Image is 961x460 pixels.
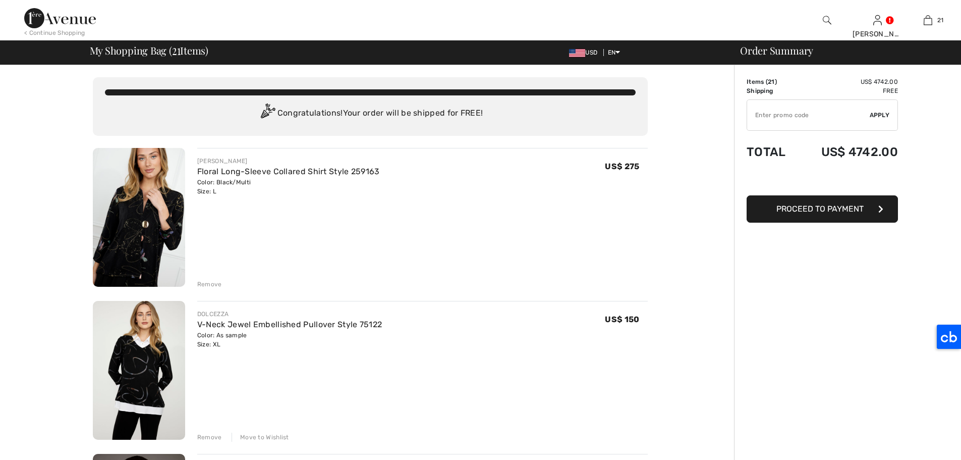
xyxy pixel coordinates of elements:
span: US$ 150 [605,315,639,324]
td: US$ 4742.00 [798,77,898,86]
span: US$ 275 [605,162,639,171]
span: 21 [937,16,944,25]
img: Congratulation2.svg [257,104,277,124]
div: Move to Wishlist [232,433,289,442]
img: US Dollar [569,49,585,57]
td: Shipping [747,86,798,95]
img: Floral Long-Sleeve Collared Shirt Style 259163 [93,148,185,287]
div: Remove [197,433,222,442]
input: Promo code [747,100,870,130]
div: Remove [197,280,222,289]
div: Congratulations! Your order will be shipped for FREE! [105,104,636,124]
img: search the website [823,14,831,26]
img: My Bag [924,14,932,26]
a: Sign In [873,15,882,25]
div: < Continue Shopping [24,28,85,37]
iframe: PayPal-paypal [747,169,898,192]
img: V-Neck Jewel Embellished Pullover Style 75122 [93,301,185,440]
button: Proceed to Payment [747,195,898,223]
span: My Shopping Bag ( Items) [90,45,209,56]
div: Color: Black/Multi Size: L [197,178,380,196]
span: 21 [172,43,181,56]
div: Order Summary [728,45,955,56]
a: 21 [903,14,952,26]
a: V-Neck Jewel Embellished Pullover Style 75122 [197,320,382,329]
span: Proceed to Payment [776,204,864,214]
a: Floral Long-Sleeve Collared Shirt Style 259163 [197,167,380,176]
td: Total [747,135,798,169]
img: 1ère Avenue [24,8,96,28]
div: [PERSON_NAME] [853,29,902,39]
div: Color: As sample Size: XL [197,331,382,349]
span: Apply [870,111,890,120]
span: USD [569,49,601,56]
div: DOLCEZZA [197,310,382,319]
span: EN [608,49,620,56]
iframe: Opens a widget where you can find more information [896,430,951,455]
div: [PERSON_NAME] [197,157,380,166]
td: Items ( ) [747,77,798,86]
img: My Info [873,14,882,26]
td: US$ 4742.00 [798,135,898,169]
td: Free [798,86,898,95]
span: 21 [768,78,775,85]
